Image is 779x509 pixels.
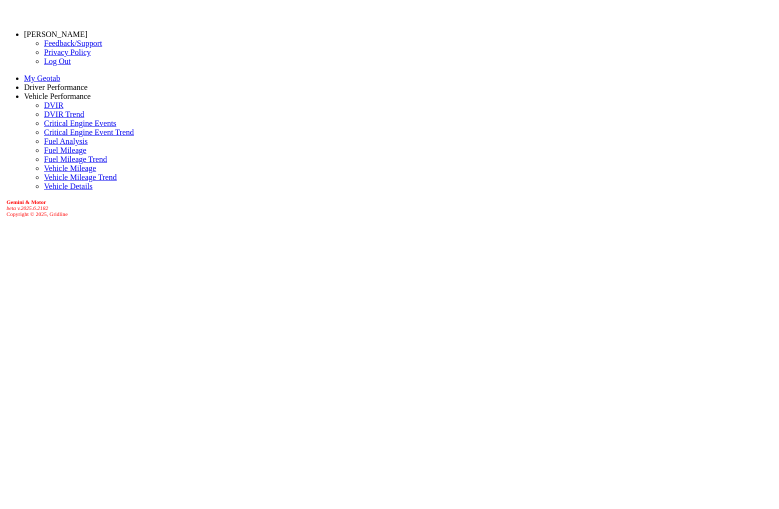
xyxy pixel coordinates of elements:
a: Log Out [44,57,71,65]
a: DVIR Trend [44,110,84,118]
div: Copyright © 2025, Gridline [6,199,775,217]
a: Vehicle Mileage [44,164,96,172]
a: Fuel Mileage Trend [44,155,107,163]
b: Gemini & Motor [6,199,46,205]
a: Privacy Policy [44,48,91,56]
a: Feedback/Support [44,39,102,47]
a: Driver Performance [24,83,88,91]
a: [PERSON_NAME] [24,30,87,38]
a: Vehicle Mileage Trend [44,173,117,181]
a: Critical Engine Events [44,119,116,127]
a: Critical Engine Event Trend [44,128,134,136]
a: Fuel Mileage [44,146,86,154]
a: DVIR [44,101,63,109]
i: beta v.2025.6.2182 [6,205,48,211]
a: My Geotab [24,74,60,82]
a: Vehicle Performance [24,92,91,100]
a: Vehicle Details [44,182,92,190]
a: Fuel Analysis [44,137,88,145]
